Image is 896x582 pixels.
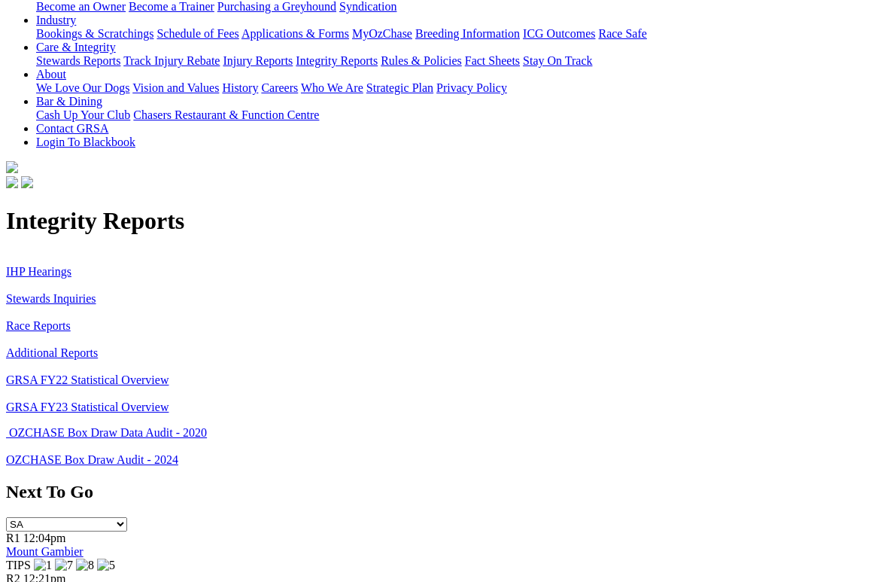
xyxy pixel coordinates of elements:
a: Fact Sheets [465,54,520,67]
a: ICG Outcomes [523,27,595,40]
a: About [36,68,66,81]
a: MyOzChase [352,27,412,40]
a: Bookings & Scratchings [36,27,153,40]
a: Who We Are [301,81,363,94]
a: OZCHASE Box Draw Audit - 2024 [6,453,178,466]
a: IHP Hearings [6,265,71,278]
a: Careers [261,81,298,94]
a: Additional Reports [6,346,98,359]
a: GRSA FY23 Statistical Overview [6,401,169,413]
a: History [222,81,258,94]
h1: Integrity Reports [6,207,890,235]
div: Industry [36,27,890,41]
img: 1 [34,559,52,572]
a: Integrity Reports [296,54,378,67]
a: Industry [36,14,76,26]
img: facebook.svg [6,176,18,188]
a: OZCHASE Box Draw Data Audit - 2020 [9,426,207,439]
a: Injury Reports [223,54,293,67]
span: R1 [6,532,20,544]
a: Schedule of Fees [156,27,238,40]
a: Vision and Values [132,81,219,94]
h2: Next To Go [6,482,890,502]
a: Stay On Track [523,54,592,67]
a: Breeding Information [415,27,520,40]
a: Cash Up Your Club [36,108,130,121]
a: Stewards Reports [36,54,120,67]
a: Contact GRSA [36,122,108,135]
a: Mount Gambier [6,545,84,558]
span: 12:04pm [23,532,66,544]
div: Bar & Dining [36,108,890,122]
a: We Love Our Dogs [36,81,129,94]
a: Track Injury Rebate [123,54,220,67]
a: Bar & Dining [36,95,102,108]
a: Applications & Forms [241,27,349,40]
img: 8 [76,559,94,572]
span: TIPS [6,559,31,571]
a: GRSA FY22 Statistical Overview [6,373,169,386]
a: Strategic Plan [366,81,433,94]
a: Race Safe [598,27,646,40]
a: Privacy Policy [436,81,507,94]
a: Chasers Restaurant & Function Centre [133,108,319,121]
a: Race Reports [6,319,71,332]
img: 7 [55,559,73,572]
a: Stewards Inquiries [6,292,96,305]
img: 5 [97,559,115,572]
img: logo-grsa-white.png [6,161,18,173]
a: Login To Blackbook [36,136,135,148]
div: About [36,81,890,95]
img: twitter.svg [21,176,33,188]
a: Rules & Policies [381,54,462,67]
a: Care & Integrity [36,41,116,53]
div: Care & Integrity [36,54,890,68]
